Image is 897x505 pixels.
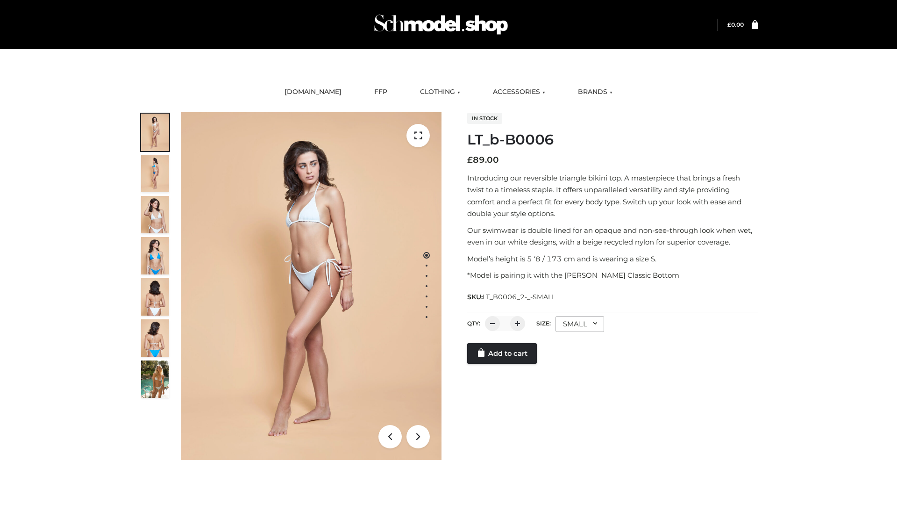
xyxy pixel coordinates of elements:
a: £0.00 [727,21,744,28]
p: Model’s height is 5 ‘8 / 173 cm and is wearing a size S. [467,253,758,265]
span: £ [727,21,731,28]
p: Introducing our reversible triangle bikini top. A masterpiece that brings a fresh twist to a time... [467,172,758,220]
span: SKU: [467,291,556,303]
img: ArielClassicBikiniTop_CloudNine_AzureSky_OW114ECO_7-scaled.jpg [141,278,169,316]
p: Our swimwear is double lined for an opaque and non-see-through look when wet, even in our white d... [467,224,758,248]
a: CLOTHING [413,82,467,102]
a: ACCESSORIES [486,82,552,102]
label: QTY: [467,320,480,327]
a: Add to cart [467,343,537,364]
span: LT_B0006_2-_-SMALL [483,293,555,301]
bdi: 0.00 [727,21,744,28]
bdi: 89.00 [467,155,499,165]
img: ArielClassicBikiniTop_CloudNine_AzureSky_OW114ECO_8-scaled.jpg [141,319,169,357]
img: ArielClassicBikiniTop_CloudNine_AzureSky_OW114ECO_4-scaled.jpg [141,237,169,274]
h1: LT_b-B0006 [467,131,758,148]
div: SMALL [555,316,604,332]
img: ArielClassicBikiniTop_CloudNine_AzureSky_OW114ECO_3-scaled.jpg [141,196,169,233]
label: Size: [536,320,551,327]
a: BRANDS [571,82,619,102]
img: ArielClassicBikiniTop_CloudNine_AzureSky_OW114ECO_1-scaled.jpg [141,114,169,151]
img: ArielClassicBikiniTop_CloudNine_AzureSky_OW114ECO_2-scaled.jpg [141,155,169,192]
p: *Model is pairing it with the [PERSON_NAME] Classic Bottom [467,269,758,281]
img: ArielClassicBikiniTop_CloudNine_AzureSky_OW114ECO_1 [181,112,441,460]
img: Schmodel Admin 964 [371,6,511,43]
span: £ [467,155,473,165]
span: In stock [467,113,502,124]
a: [DOMAIN_NAME] [278,82,349,102]
img: Arieltop_CloudNine_AzureSky2.jpg [141,361,169,398]
a: FFP [367,82,394,102]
